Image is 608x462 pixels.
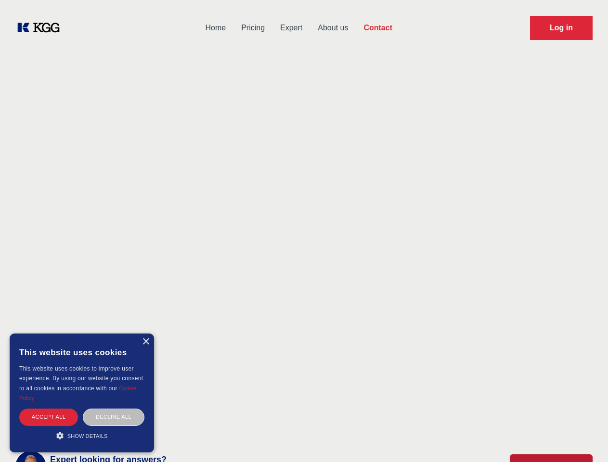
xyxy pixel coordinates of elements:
[15,20,67,36] a: KOL Knowledge Platform: Talk to Key External Experts (KEE)
[310,15,356,40] a: About us
[272,15,310,40] a: Expert
[19,365,143,392] span: This website uses cookies to improve user experience. By using our website you consent to all coo...
[19,385,137,401] a: Cookie Policy
[19,409,78,425] div: Accept all
[19,431,144,440] div: Show details
[19,341,144,364] div: This website uses cookies
[67,433,108,439] span: Show details
[142,338,149,346] div: Close
[197,15,233,40] a: Home
[356,15,400,40] a: Contact
[530,16,593,40] a: Request Demo
[233,15,272,40] a: Pricing
[560,416,608,462] iframe: Chat Widget
[83,409,144,425] div: Decline all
